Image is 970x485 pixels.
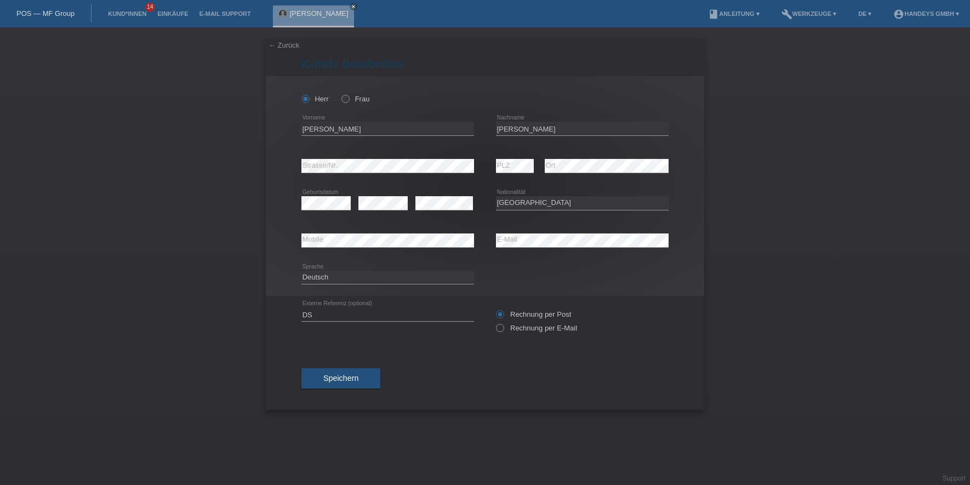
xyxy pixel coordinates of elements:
label: Frau [341,95,369,103]
a: bookAnleitung ▾ [703,10,764,17]
i: book [708,9,719,20]
a: Support [943,475,966,482]
label: Rechnung per E-Mail [496,324,577,332]
a: POS — MF Group [16,9,75,18]
a: Kund*innen [102,10,152,17]
a: Einkäufe [152,10,193,17]
a: E-Mail Support [194,10,256,17]
input: Frau [341,95,349,102]
a: DE ▾ [853,10,877,17]
i: build [781,9,792,20]
a: buildWerkzeuge ▾ [776,10,842,17]
label: Rechnung per Post [496,310,571,318]
i: account_circle [893,9,904,20]
span: 14 [145,3,155,12]
label: Herr [301,95,329,103]
a: ← Zurück [269,41,299,49]
i: close [351,4,356,9]
input: Rechnung per E-Mail [496,324,503,338]
button: Speichern [301,368,380,389]
span: Speichern [323,374,358,383]
input: Herr [301,95,309,102]
a: close [350,3,357,10]
a: [PERSON_NAME] [290,9,349,18]
h1: Kunde bearbeiten [301,57,669,71]
input: Rechnung per Post [496,310,503,324]
a: account_circleHandeys GmbH ▾ [888,10,965,17]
